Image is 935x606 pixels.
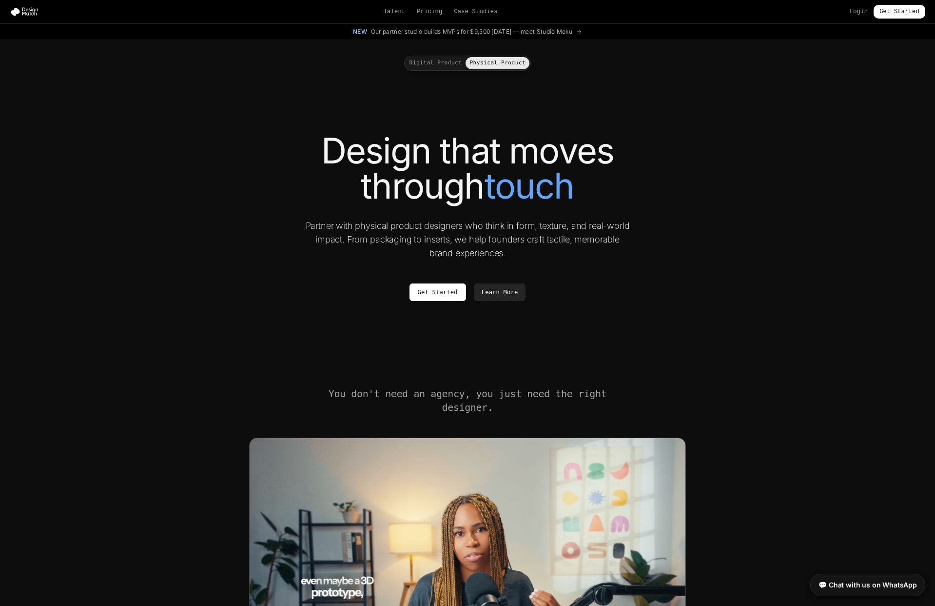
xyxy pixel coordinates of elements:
[850,8,868,16] a: Login
[417,8,442,16] a: Pricing
[384,8,406,16] a: Talent
[874,5,925,19] a: Get Started
[409,283,466,301] a: Get Started
[327,387,608,414] h2: You don't need an agency, you just need the right designer.
[485,168,574,203] span: touch
[10,7,43,17] img: Design Match
[466,57,529,69] button: Physical Product
[371,28,572,36] span: Our partner studio builds MVPs for $9,500 [DATE] — meet Studio Moku
[810,574,925,596] a: 💬 Chat with us on WhatsApp
[195,133,740,203] h1: Design that moves through
[353,28,367,36] span: New
[474,283,526,301] a: Learn More
[406,57,466,69] button: Digital Product
[304,219,631,260] p: Partner with physical product designers who think in form, texture, and real-world impact. From p...
[454,8,497,16] a: Case Studies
